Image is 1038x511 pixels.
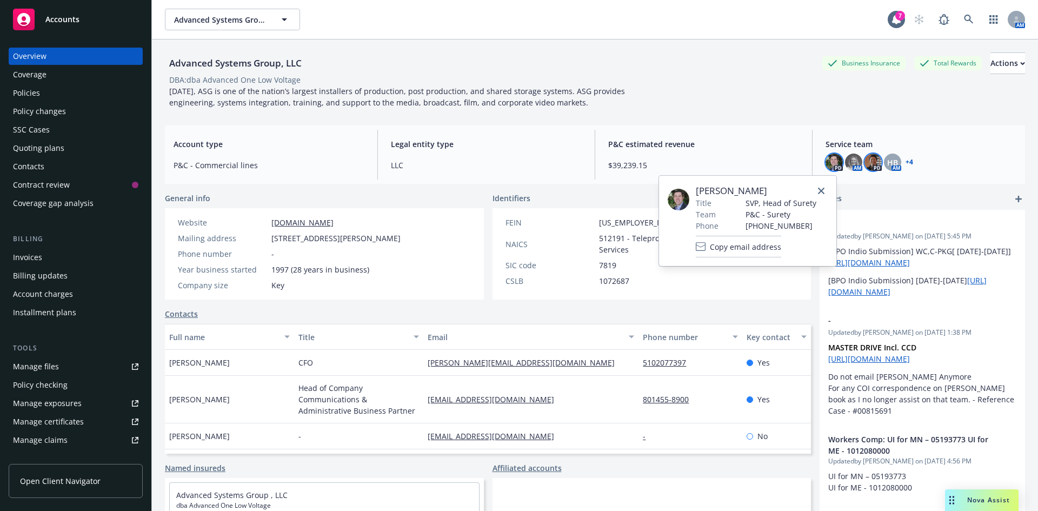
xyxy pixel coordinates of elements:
[271,233,401,244] span: [STREET_ADDRESS][PERSON_NAME]
[9,195,143,212] a: Coverage gap analysis
[933,9,955,30] a: Report a Bug
[990,53,1025,74] div: Actions
[990,52,1025,74] button: Actions
[746,209,816,220] span: P&C - Surety
[13,103,66,120] div: Policy changes
[505,260,595,271] div: SIC code
[9,343,143,354] div: Tools
[1012,193,1025,205] a: add
[9,249,143,266] a: Invoices
[174,138,364,150] span: Account type
[599,275,629,287] span: 1072687
[638,324,742,350] button: Phone number
[391,138,582,150] span: Legal entity type
[828,456,1016,466] span: Updated by [PERSON_NAME] on [DATE] 4:56 PM
[13,84,40,102] div: Policies
[820,425,1025,502] div: Workers Comp: UI for MN – 05193773 UI for ME - 1012080000Updatedby [PERSON_NAME] on [DATE] 4:56 P...
[9,48,143,65] a: Overview
[9,267,143,284] a: Billing updates
[828,328,1016,337] span: Updated by [PERSON_NAME] on [DATE] 1:38 PM
[643,357,695,368] a: 5102077397
[13,450,64,467] div: Manage BORs
[9,84,143,102] a: Policies
[9,432,143,449] a: Manage claims
[828,342,916,353] strong: MASTER DRIVE Incl. CCD
[9,304,143,321] a: Installment plans
[747,331,795,343] div: Key contact
[298,357,313,368] span: CFO
[710,241,781,253] span: Copy email address
[967,495,1010,505] span: Nova Assist
[13,48,46,65] div: Overview
[945,489,1019,511] button: Nova Assist
[169,357,230,368] span: [PERSON_NAME]
[271,248,274,260] span: -
[165,462,225,474] a: Named insureds
[908,9,930,30] a: Start snowing
[906,159,913,165] a: +4
[271,264,369,275] span: 1997 (28 years in business)
[828,434,988,456] span: Workers Comp: UI for MN – 05193773 UI for ME - 1012080000
[828,245,1016,268] p: [BPO Indio Submission] WC,C-PKG[ [DATE]-[DATE]]
[169,394,230,405] span: [PERSON_NAME]
[174,160,364,171] span: P&C - Commercial lines
[696,197,711,209] span: Title
[746,197,816,209] span: SVP, Head of Surety
[983,9,1004,30] a: Switch app
[178,217,267,228] div: Website
[165,324,294,350] button: Full name
[165,193,210,204] span: General info
[176,501,473,510] span: dba Advanced One Low Voltage
[845,154,862,171] img: photo
[828,231,1016,241] span: Updated by [PERSON_NAME] on [DATE] 5:45 PM
[757,430,768,442] span: No
[45,15,79,24] span: Accounts
[643,331,726,343] div: Phone number
[9,140,143,157] a: Quoting plans
[493,193,530,204] span: Identifiers
[945,489,959,511] div: Drag to move
[178,233,267,244] div: Mailing address
[165,56,306,70] div: Advanced Systems Group, LLC
[165,9,300,30] button: Advanced Systems Group, LLC
[696,236,781,257] button: Copy email address
[13,267,68,284] div: Billing updates
[178,264,267,275] div: Year business started
[169,86,627,108] span: [DATE], ASG is one of the nation’s largest installers of production, post production, and shared ...
[828,315,988,326] span: -
[178,280,267,291] div: Company size
[9,66,143,83] a: Coverage
[864,154,882,171] img: photo
[169,430,230,442] span: [PERSON_NAME]
[20,475,101,487] span: Open Client Navigator
[757,394,770,405] span: Yes
[9,413,143,430] a: Manage certificates
[599,233,799,255] span: 512191 - Teleproduction and Other Postproduction Services
[169,331,278,343] div: Full name
[9,450,143,467] a: Manage BORs
[13,158,44,175] div: Contacts
[9,358,143,375] a: Manage files
[9,121,143,138] a: SSC Cases
[828,257,910,268] a: [URL][DOMAIN_NAME]
[178,248,267,260] div: Phone number
[298,331,407,343] div: Title
[599,217,754,228] span: [US_EMPLOYER_IDENTIFICATION_NUMBER]
[820,210,1025,306] div: -Updatedby [PERSON_NAME] on [DATE] 5:45 PM[BPO Indio Submission] WC,C-PKG[ [DATE]-[DATE]][URL][DO...
[13,66,46,83] div: Coverage
[9,395,143,412] a: Manage exposures
[13,413,84,430] div: Manage certificates
[176,490,288,500] a: Advanced Systems Group , LLC
[13,249,42,266] div: Invoices
[423,324,638,350] button: Email
[505,275,595,287] div: CSLB
[391,160,582,171] span: LLC
[696,209,716,220] span: Team
[13,304,76,321] div: Installment plans
[820,306,1025,425] div: -Updatedby [PERSON_NAME] on [DATE] 1:38 PMMASTER DRIVE Incl. CCD [URL][DOMAIN_NAME]Do not email [...
[174,14,268,25] span: Advanced Systems Group, LLC
[746,220,816,231] span: [PHONE_NUMBER]
[826,138,1016,150] span: Service team
[271,280,284,291] span: Key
